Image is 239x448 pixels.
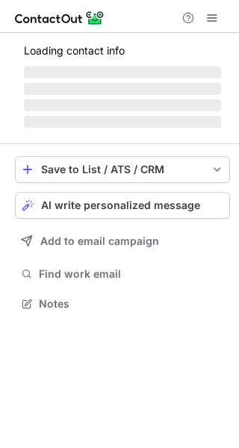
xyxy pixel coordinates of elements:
button: AI write personalized message [15,192,230,219]
button: save-profile-one-click [15,156,230,183]
span: ‌ [24,83,221,95]
span: Find work email [39,267,224,281]
span: ‌ [24,99,221,111]
div: Save to List / ATS / CRM [41,164,204,175]
img: ContactOut v5.3.10 [15,9,105,27]
span: Add to email campaign [40,235,159,247]
span: AI write personalized message [41,199,200,211]
button: Notes [15,293,230,314]
span: ‌ [24,116,221,128]
button: Find work email [15,264,230,284]
span: Notes [39,297,224,311]
button: Add to email campaign [15,228,230,255]
span: ‌ [24,66,221,78]
p: Loading contact info [24,45,221,57]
